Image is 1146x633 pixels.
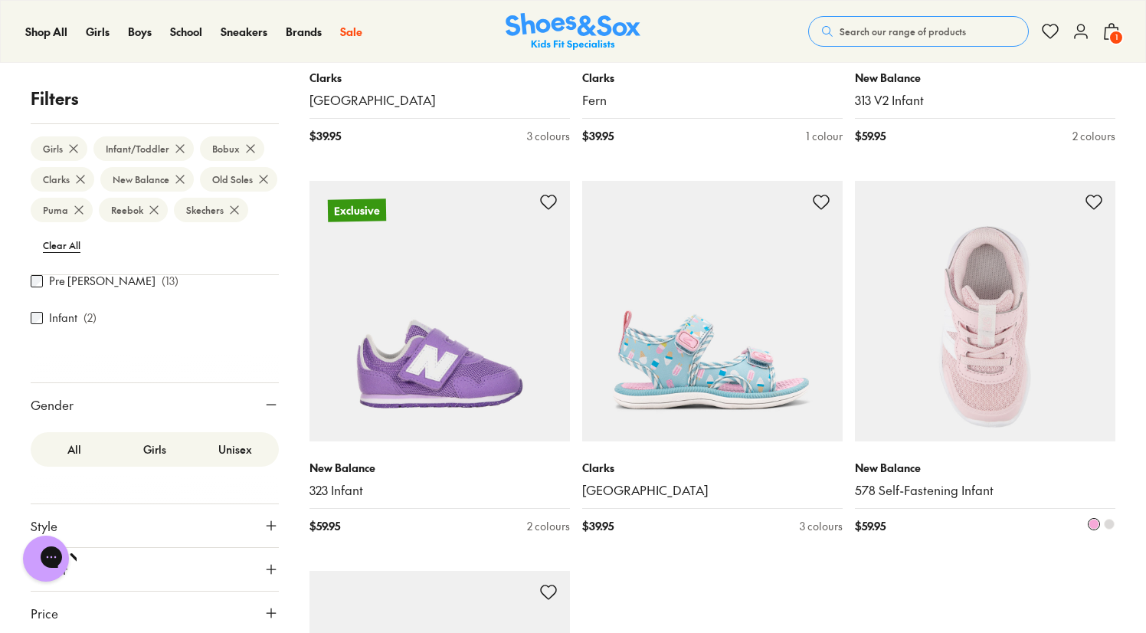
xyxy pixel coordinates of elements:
[195,435,276,464] label: Unisex
[31,395,74,414] span: Gender
[840,25,966,38] span: Search our range of products
[340,24,362,40] a: Sale
[527,518,570,534] div: 2 colours
[31,383,279,426] button: Gender
[31,517,57,535] span: Style
[1108,30,1124,45] span: 1
[808,16,1029,47] button: Search our range of products
[25,24,67,40] a: Shop All
[31,548,279,591] button: Colour
[221,24,267,39] span: Sneakers
[340,24,362,39] span: Sale
[93,136,194,161] btn: Infant/Toddler
[582,518,614,534] span: $ 39.95
[309,460,570,476] p: New Balance
[582,128,614,144] span: $ 39.95
[31,504,279,547] button: Style
[309,70,570,86] p: Clarks
[31,198,93,222] btn: Puma
[582,92,843,109] a: Fern
[582,482,843,499] a: [GEOGRAPHIC_DATA]
[855,92,1115,109] a: 313 V2 Infant
[49,274,156,290] label: Pre [PERSON_NAME]
[86,24,110,39] span: Girls
[855,70,1115,86] p: New Balance
[800,518,843,534] div: 3 colours
[31,604,58,622] span: Price
[15,530,77,587] iframe: Gorgias live chat messenger
[31,231,93,259] btn: Clear All
[309,482,570,499] a: 323 Infant
[855,128,886,144] span: $ 59.95
[582,70,843,86] p: Clarks
[527,128,570,144] div: 3 colours
[855,482,1115,499] a: 578 Self-Fastening Infant
[506,13,640,51] img: SNS_Logo_Responsive.svg
[286,24,322,40] a: Brands
[221,24,267,40] a: Sneakers
[200,167,277,192] btn: Old Soles
[128,24,152,40] a: Boys
[31,167,94,192] btn: Clarks
[83,310,97,326] p: ( 2 )
[506,13,640,51] a: Shoes & Sox
[200,136,264,161] btn: Bobux
[86,24,110,40] a: Girls
[34,435,114,464] label: All
[309,92,570,109] a: [GEOGRAPHIC_DATA]
[855,518,886,534] span: $ 59.95
[286,24,322,39] span: Brands
[170,24,202,39] span: School
[114,435,195,464] label: Girls
[582,460,843,476] p: Clarks
[162,274,178,290] p: ( 13 )
[31,86,279,111] p: Filters
[309,128,341,144] span: $ 39.95
[25,24,67,39] span: Shop All
[806,128,843,144] div: 1 colour
[31,136,87,161] btn: Girls
[309,518,340,534] span: $ 59.95
[49,310,77,326] label: Infant
[100,167,194,192] btn: New Balance
[855,460,1115,476] p: New Balance
[328,198,386,221] p: Exclusive
[170,24,202,40] a: School
[309,181,570,441] a: Exclusive
[1102,15,1121,48] button: 1
[99,198,168,222] btn: Reebok
[128,24,152,39] span: Boys
[174,198,248,222] btn: Skechers
[1072,128,1115,144] div: 2 colours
